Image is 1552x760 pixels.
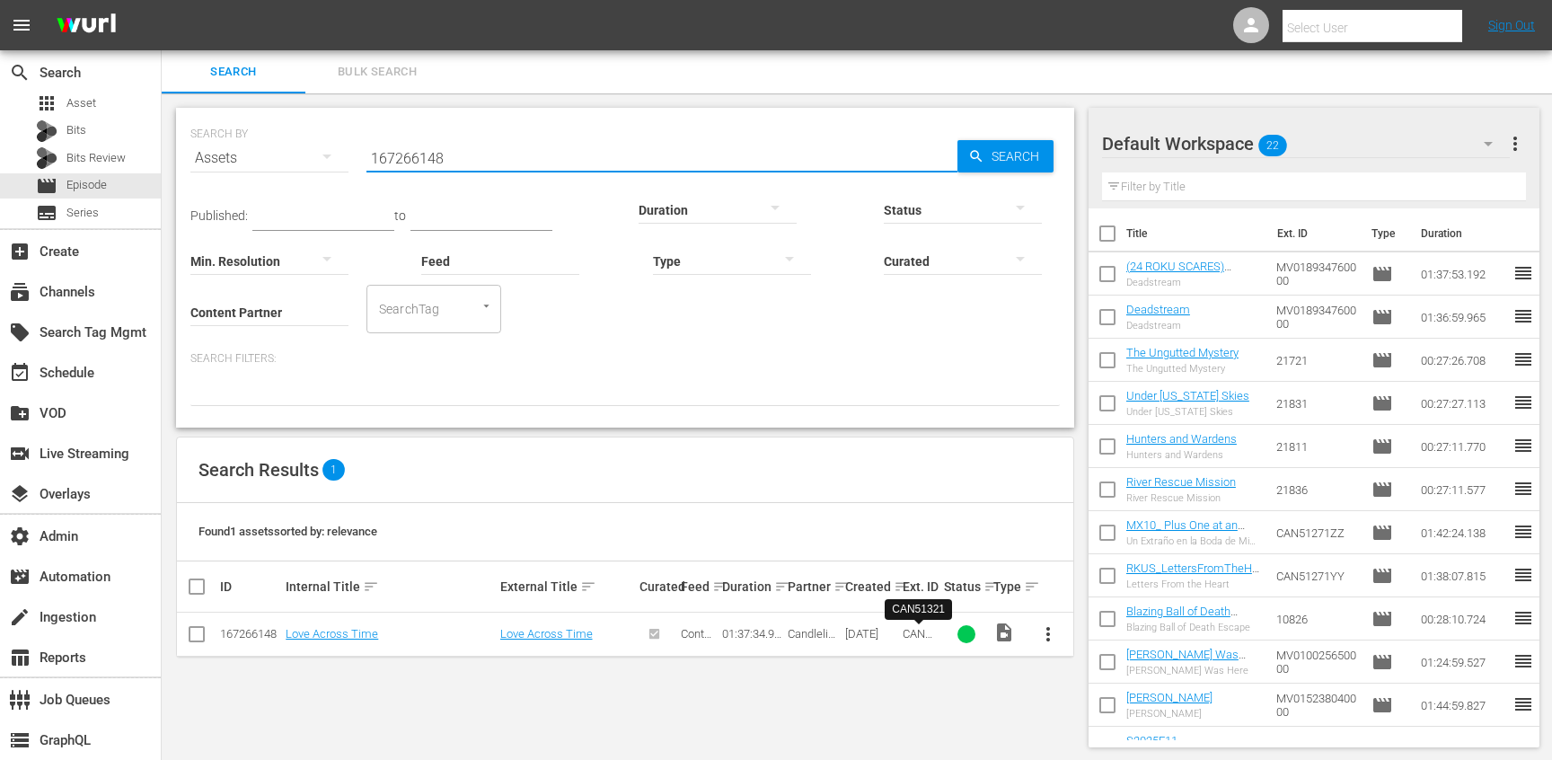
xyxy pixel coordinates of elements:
[1126,475,1236,489] a: River Rescue Mission
[1410,208,1518,259] th: Duration
[478,297,495,314] button: Open
[1414,597,1512,641] td: 00:28:10.724
[983,579,1000,595] span: sort
[66,176,107,194] span: Episode
[1414,684,1512,727] td: 01:44:59.827
[1126,579,1263,590] div: Letters From the Heart
[712,579,728,595] span: sort
[1512,349,1534,370] span: reorder
[1371,349,1393,371] span: Episode
[1414,382,1512,425] td: 00:27:27.113
[1512,564,1534,586] span: reorder
[1126,389,1249,402] a: Under [US_STATE] Skies
[845,627,897,641] div: [DATE]
[286,576,494,597] div: Internal Title
[36,120,57,142] div: Bits
[66,121,86,139] span: Bits
[1371,436,1393,457] span: Episode
[9,443,31,464] span: Live Streaming
[9,526,31,547] span: Admin
[500,576,635,597] div: External Title
[1269,468,1364,511] td: 21836
[1414,425,1512,468] td: 00:27:11.770
[66,204,99,222] span: Series
[1504,133,1526,155] span: more_vert
[1266,208,1361,259] th: Ext. ID
[1126,260,1231,287] a: (24 ROKU SCARES) Deadstream
[681,627,711,654] span: Content
[9,241,31,262] span: Create
[1371,651,1393,673] span: Episode
[1488,18,1535,32] a: Sign Out
[722,627,782,641] div: 01:37:34.975
[66,94,96,112] span: Asset
[1512,392,1534,413] span: reorder
[1126,449,1237,461] div: Hunters and Wardens
[1512,262,1534,284] span: reorder
[1371,393,1393,414] span: Episode
[788,627,835,654] span: Candlelight Media
[1126,518,1245,545] a: MX10_ Plus One at an Amish Wedding
[903,579,939,594] div: Ext. ID
[1512,521,1534,543] span: reorder
[9,647,31,668] span: Reports
[722,576,782,597] div: Duration
[833,579,850,595] span: sort
[944,576,988,597] div: Status
[9,62,31,84] span: Search
[500,627,593,641] a: Love Across Time
[1037,623,1059,645] span: more_vert
[172,62,295,83] span: Search
[1371,565,1393,587] span: Episode
[363,579,379,595] span: sort
[1414,296,1512,339] td: 01:36:59.965
[1512,694,1534,715] span: reorder
[1102,119,1510,169] div: Default Workspace
[894,579,910,595] span: sort
[316,62,438,83] span: Bulk Search
[1512,305,1534,327] span: reorder
[1126,561,1259,588] a: RKUS_LettersFromTheHeart
[1126,277,1263,288] div: Deadstream
[580,579,596,595] span: sort
[1504,122,1526,165] button: more_vert
[1371,479,1393,500] span: Episode
[1371,608,1393,630] span: Episode
[1269,511,1364,554] td: CAN51271ZZ
[1371,738,1393,759] span: Episode
[1126,708,1212,720] div: [PERSON_NAME]
[198,525,377,538] span: Found 1 assets sorted by: relevance
[1126,648,1246,675] a: [PERSON_NAME] Was Here
[198,459,319,481] span: Search Results
[1371,263,1393,285] span: Episode
[9,729,31,751] span: GraphQL
[1126,406,1249,418] div: Under [US_STATE] Skies
[220,579,280,594] div: ID
[681,576,717,597] div: Feed
[1269,382,1364,425] td: 21831
[639,579,675,594] div: Curated
[1126,346,1239,359] a: The Ungutted Mystery
[957,140,1054,172] button: Search
[1269,641,1364,684] td: MV010025650000
[9,362,31,384] span: Schedule
[1371,522,1393,543] span: Episode
[1371,306,1393,328] span: Episode
[1269,339,1364,382] td: 21721
[1126,605,1238,632] a: Blazing Ball of Death Escape
[9,483,31,505] span: Overlays
[1269,425,1364,468] td: 21811
[394,208,406,223] span: to
[43,4,129,47] img: ans4CAIJ8jUAAAAAAAAAAAAAAAAAAAAAAAAgQb4GAAAAAAAAAAAAAAAAAAAAAAAAJMjXAAAAAAAAAAAAAAAAAAAAAAAAgAT5G...
[1126,432,1237,446] a: Hunters and Wardens
[66,149,126,167] span: Bits Review
[788,576,840,597] div: Partner
[1126,691,1212,704] a: [PERSON_NAME]
[1269,296,1364,339] td: MV018934760000
[1126,320,1190,331] div: Deadstream
[9,322,31,343] span: Search Tag Mgmt
[1269,597,1364,641] td: 10826
[1512,737,1534,758] span: reorder
[9,689,31,711] span: Job Queues
[1414,339,1512,382] td: 00:27:26.708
